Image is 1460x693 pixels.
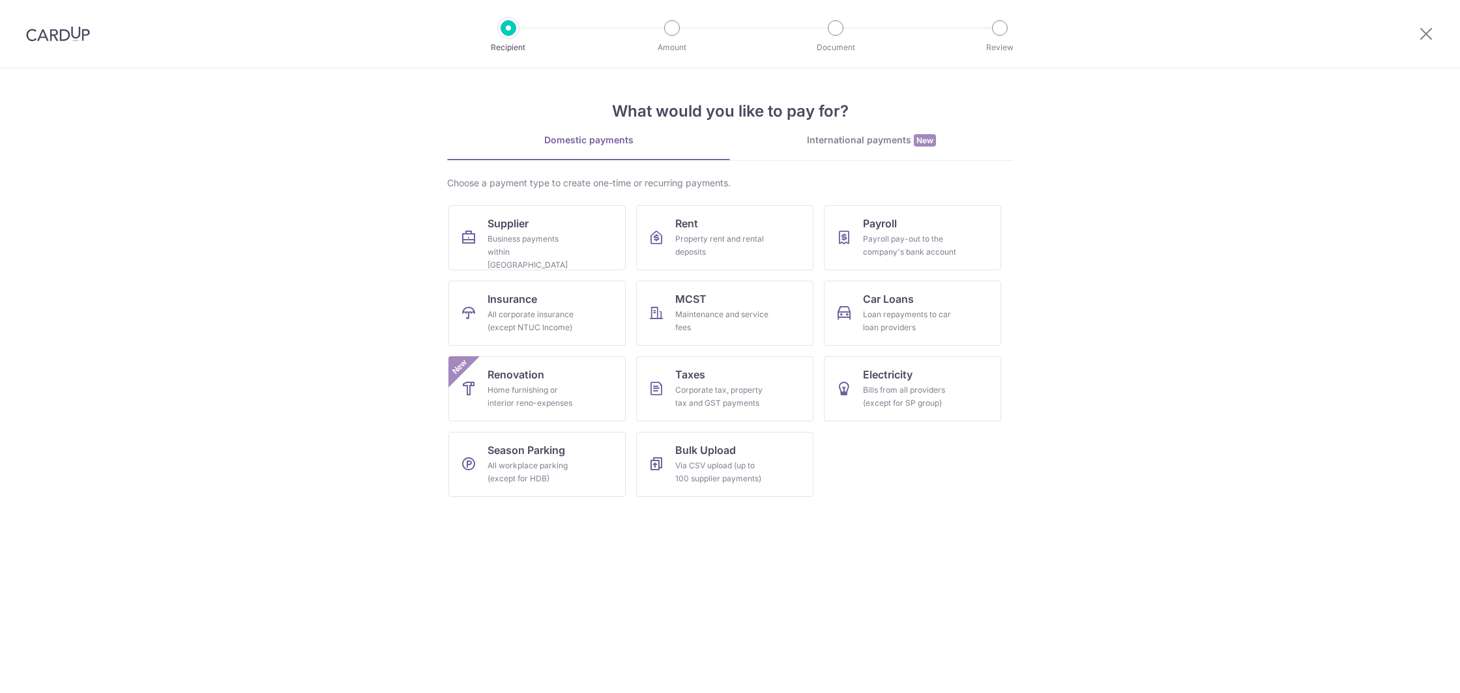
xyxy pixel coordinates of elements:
[488,384,581,410] div: Home furnishing or interior reno-expenses
[488,459,581,485] div: All workplace parking (except for HDB)
[488,442,565,458] span: Season Parking
[675,216,698,231] span: Rent
[636,205,813,270] a: RentProperty rent and rental deposits
[824,281,1001,346] a: Car LoansLoan repayments to car loan providers
[863,216,897,231] span: Payroll
[488,233,581,272] div: Business payments within [GEOGRAPHIC_DATA]
[488,291,537,307] span: Insurance
[488,216,529,231] span: Supplier
[675,233,769,259] div: Property rent and rental deposits
[636,432,813,497] a: Bulk UploadVia CSV upload (up to 100 supplier payments)
[448,205,626,270] a: SupplierBusiness payments within [GEOGRAPHIC_DATA]
[636,356,813,421] a: TaxesCorporate tax, property tax and GST payments
[26,26,90,42] img: CardUp
[863,233,957,259] div: Payroll pay-out to the company's bank account
[447,134,730,147] div: Domestic payments
[863,384,957,410] div: Bills from all providers (except for SP group)
[636,281,813,346] a: MCSTMaintenance and service fees
[1376,654,1447,686] iframe: Opens a widget where you can find more information
[824,356,1001,421] a: ElectricityBills from all providers (except for SP group)
[863,308,957,334] div: Loan repayments to car loan providers
[863,367,912,382] span: Electricity
[460,41,557,54] p: Recipient
[863,291,914,307] span: Car Loans
[914,134,936,147] span: New
[730,134,1013,147] div: International payments
[447,100,1013,123] h4: What would you like to pay for?
[824,205,1001,270] a: PayrollPayroll pay-out to the company's bank account
[488,367,544,382] span: Renovation
[624,41,720,54] p: Amount
[488,308,581,334] div: All corporate insurance (except NTUC Income)
[675,291,707,307] span: MCST
[448,356,626,421] a: RenovationHome furnishing or interior reno-expensesNew
[675,384,769,410] div: Corporate tax, property tax and GST payments
[952,41,1048,54] p: Review
[449,356,471,378] span: New
[448,432,626,497] a: Season ParkingAll workplace parking (except for HDB)
[675,459,769,485] div: Via CSV upload (up to 100 supplier payments)
[787,41,884,54] p: Document
[447,177,1013,190] div: Choose a payment type to create one-time or recurring payments.
[675,367,705,382] span: Taxes
[448,281,626,346] a: InsuranceAll corporate insurance (except NTUC Income)
[675,308,769,334] div: Maintenance and service fees
[675,442,736,458] span: Bulk Upload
